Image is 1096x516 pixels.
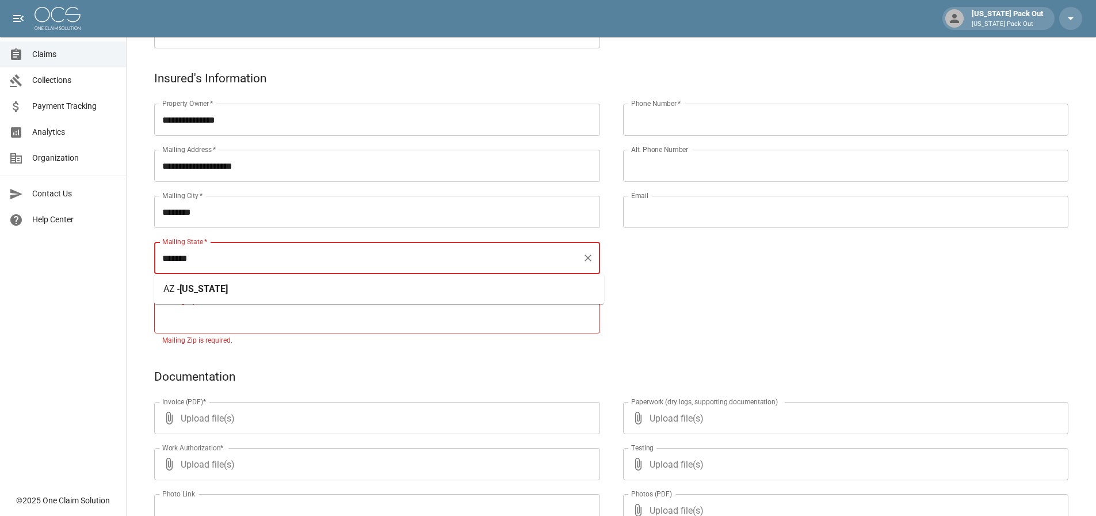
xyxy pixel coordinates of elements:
[631,98,681,108] label: Phone Number
[162,397,207,407] label: Invoice (PDF)*
[32,126,117,138] span: Analytics
[650,402,1038,434] span: Upload file(s)
[32,48,117,60] span: Claims
[32,74,117,86] span: Collections
[650,448,1038,480] span: Upload file(s)
[162,335,592,347] p: Mailing Zip is required.
[32,100,117,112] span: Payment Tracking
[162,443,224,453] label: Work Authorization*
[162,237,207,246] label: Mailing State
[181,448,569,480] span: Upload file(s)
[162,489,195,499] label: Photo Link
[631,397,778,407] label: Paperwork (dry logs, supporting documentation)
[967,8,1048,29] div: [US_STATE] Pack Out
[580,250,596,266] button: Clear
[181,402,569,434] span: Upload file(s)
[631,191,648,200] label: Email
[163,283,180,294] span: AZ -
[162,191,203,200] label: Mailing City
[32,188,117,200] span: Contact Us
[35,7,81,30] img: ocs-logo-white-transparent.png
[162,145,216,154] label: Mailing Address
[162,98,213,108] label: Property Owner
[631,489,672,499] label: Photos (PDF)
[32,152,117,164] span: Organization
[972,20,1043,29] p: [US_STATE] Pack Out
[16,495,110,506] div: © 2025 One Claim Solution
[180,283,228,294] span: [US_STATE]
[631,145,688,154] label: Alt. Phone Number
[32,214,117,226] span: Help Center
[7,7,30,30] button: open drawer
[631,443,654,453] label: Testing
